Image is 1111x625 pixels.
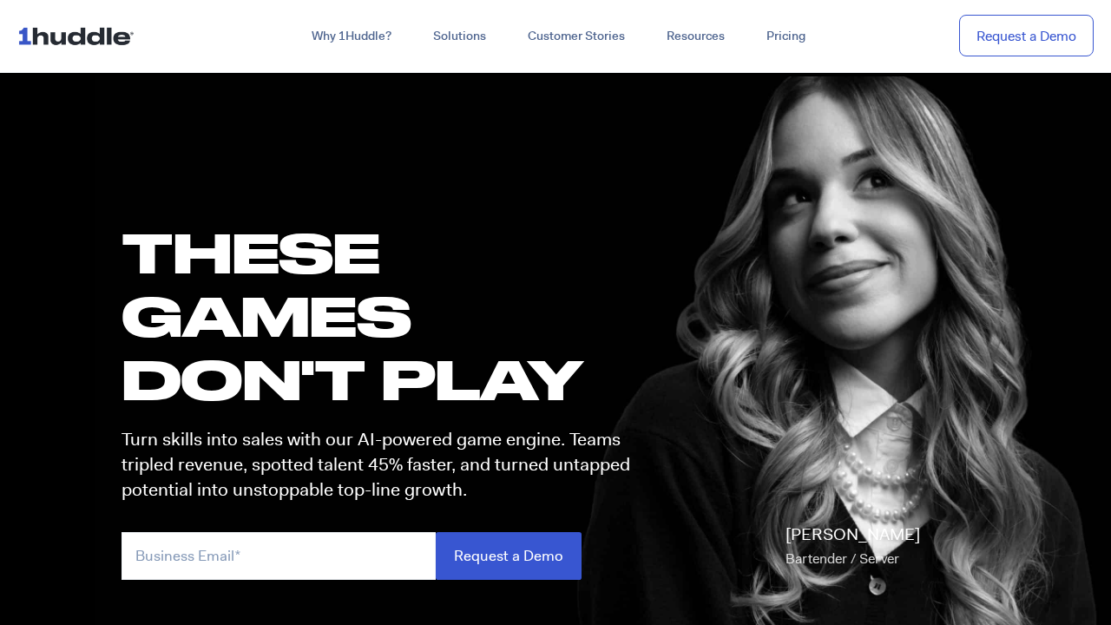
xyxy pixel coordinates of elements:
img: ... [17,19,141,52]
a: Why 1Huddle? [291,21,412,52]
a: Solutions [412,21,507,52]
a: Pricing [746,21,826,52]
input: Business Email* [122,532,436,580]
a: Request a Demo [959,15,1094,57]
input: Request a Demo [436,532,582,580]
p: [PERSON_NAME] [786,523,920,571]
a: Customer Stories [507,21,646,52]
a: Resources [646,21,746,52]
h1: these GAMES DON'T PLAY [122,220,646,411]
p: Turn skills into sales with our AI-powered game engine. Teams tripled revenue, spotted talent 45%... [122,427,646,503]
span: Bartender / Server [786,549,899,568]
